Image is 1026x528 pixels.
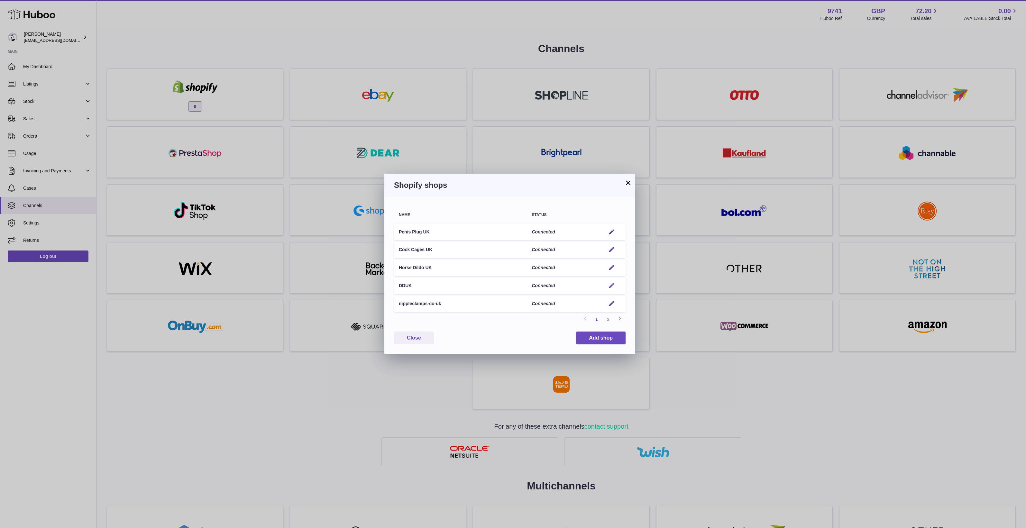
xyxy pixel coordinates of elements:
button: × [624,179,632,187]
td: Connected [527,296,601,312]
td: Connected [527,224,601,240]
td: Cock Cages UK [394,241,527,258]
button: Close [394,332,434,345]
td: Connected [527,259,601,276]
td: DDUK [394,278,527,294]
div: Name [399,213,522,217]
div: Status [532,213,596,217]
a: 2 [602,314,614,325]
td: Connected [527,241,601,258]
td: Connected [527,278,601,294]
td: Horse Dildo UK [394,259,527,276]
button: Add shop [576,332,626,345]
a: 1 [591,314,602,325]
h3: Shopify shops [394,180,626,190]
td: Penis Plug UK [394,224,527,240]
td: nippleclamps-co-uk [394,296,527,312]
